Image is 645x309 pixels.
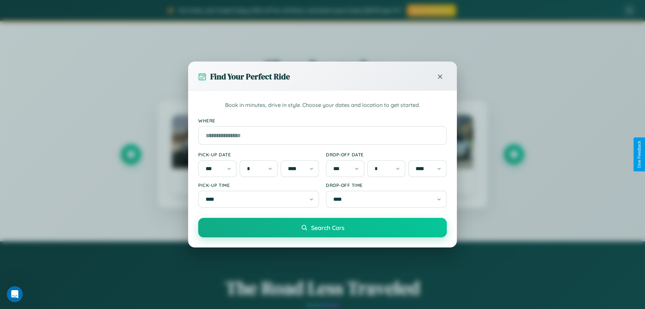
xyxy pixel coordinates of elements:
[326,152,447,157] label: Drop-off Date
[326,182,447,188] label: Drop-off Time
[311,224,344,231] span: Search Cars
[198,218,447,237] button: Search Cars
[198,152,319,157] label: Pick-up Date
[210,71,290,82] h3: Find Your Perfect Ride
[198,182,319,188] label: Pick-up Time
[198,118,447,123] label: Where
[198,101,447,110] p: Book in minutes, drive in style. Choose your dates and location to get started.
